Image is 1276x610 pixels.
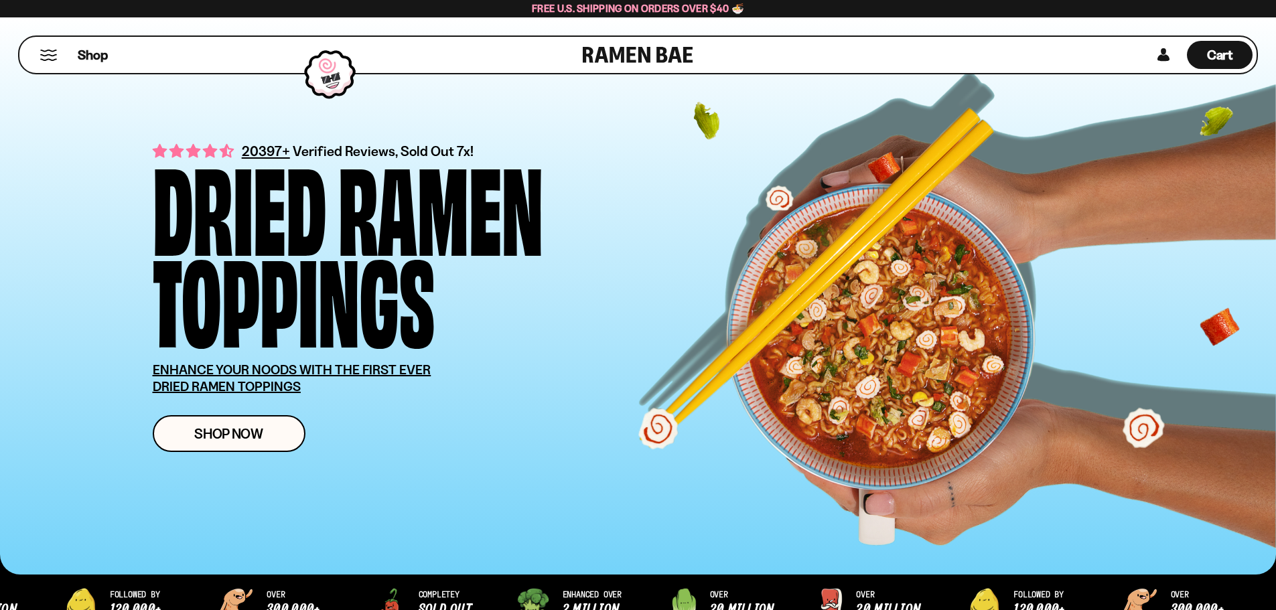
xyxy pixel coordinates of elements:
[1187,37,1253,73] div: Cart
[153,250,435,341] div: Toppings
[153,415,305,452] a: Shop Now
[40,50,58,61] button: Mobile Menu Trigger
[338,158,543,250] div: Ramen
[1207,47,1233,63] span: Cart
[194,427,263,441] span: Shop Now
[153,362,431,394] u: ENHANCE YOUR NOODS WITH THE FIRST EVER DRIED RAMEN TOPPINGS
[153,158,326,250] div: Dried
[532,2,744,15] span: Free U.S. Shipping on Orders over $40 🍜
[78,41,108,69] a: Shop
[78,46,108,64] span: Shop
